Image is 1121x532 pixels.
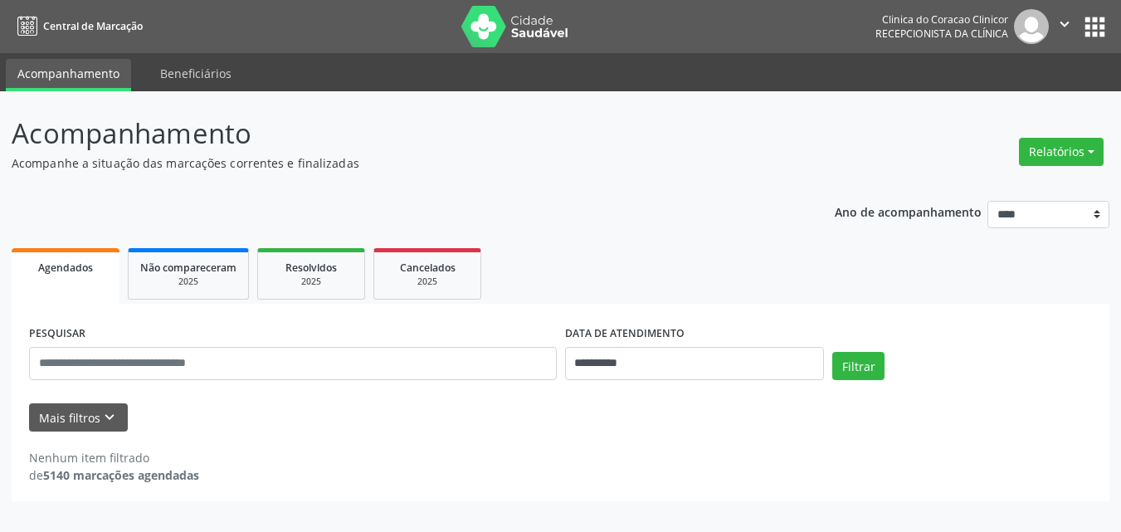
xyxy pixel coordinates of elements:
[1055,15,1074,33] i: 
[285,261,337,275] span: Resolvidos
[43,19,143,33] span: Central de Marcação
[12,154,780,172] p: Acompanhe a situação das marcações correntes e finalizadas
[835,201,982,222] p: Ano de acompanhamento
[565,321,685,347] label: DATA DE ATENDIMENTO
[100,408,119,427] i: keyboard_arrow_down
[12,113,780,154] p: Acompanhamento
[875,27,1008,41] span: Recepcionista da clínica
[6,59,131,91] a: Acompanhamento
[140,261,236,275] span: Não compareceram
[1019,138,1104,166] button: Relatórios
[29,466,199,484] div: de
[875,12,1008,27] div: Clinica do Coracao Clinicor
[29,449,199,466] div: Nenhum item filtrado
[400,261,456,275] span: Cancelados
[43,467,199,483] strong: 5140 marcações agendadas
[386,276,469,288] div: 2025
[1049,9,1080,44] button: 
[149,59,243,88] a: Beneficiários
[1014,9,1049,44] img: img
[12,12,143,40] a: Central de Marcação
[29,321,85,347] label: PESQUISAR
[1080,12,1109,41] button: apps
[832,352,885,380] button: Filtrar
[140,276,236,288] div: 2025
[29,403,128,432] button: Mais filtroskeyboard_arrow_down
[38,261,93,275] span: Agendados
[270,276,353,288] div: 2025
